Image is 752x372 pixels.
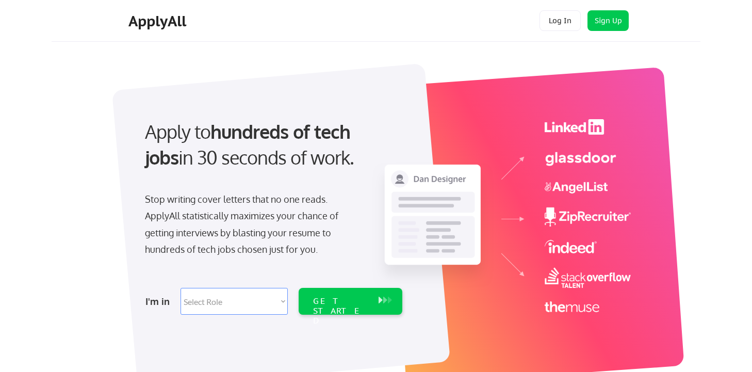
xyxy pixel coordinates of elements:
div: GET STARTED [313,296,368,326]
strong: hundreds of tech jobs [145,120,355,169]
div: Stop writing cover letters that no one reads. ApplyAll statistically maximizes your chance of get... [145,191,357,258]
button: Sign Up [587,10,629,31]
div: Apply to in 30 seconds of work. [145,119,398,171]
button: Log In [540,10,581,31]
div: I'm in [145,293,174,310]
div: ApplyAll [128,12,189,30]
